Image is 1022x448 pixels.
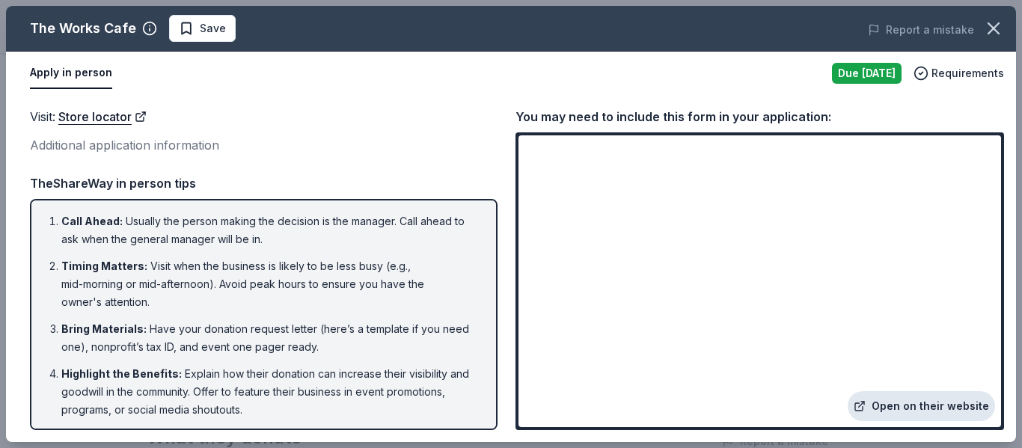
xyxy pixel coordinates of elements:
div: Visit : [30,107,498,126]
div: You may need to include this form in your application: [515,107,1004,126]
span: Call Ahead : [61,215,123,227]
div: Additional application information [30,135,498,155]
span: Save [200,19,226,37]
a: Store locator [58,107,147,126]
li: Explain how their donation can increase their visibility and goodwill in the community. Offer to ... [61,365,475,419]
a: Open on their website [848,391,995,421]
span: Bring Materials : [61,322,147,335]
span: Requirements [931,64,1004,82]
div: TheShareWay in person tips [30,174,498,193]
li: Visit when the business is likely to be less busy (e.g., mid-morning or mid-afternoon). Avoid pea... [61,257,475,311]
button: Apply in person [30,58,112,89]
span: Highlight the Benefits : [61,367,182,380]
div: Due [DATE] [832,63,902,84]
button: Save [169,15,236,42]
button: Report a mistake [868,21,974,39]
button: Requirements [914,64,1004,82]
li: Have your donation request letter (here’s a template if you need one), nonprofit’s tax ID, and ev... [61,320,475,356]
li: Usually the person making the decision is the manager. Call ahead to ask when the general manager... [61,212,475,248]
div: The Works Cafe [30,16,136,40]
span: Timing Matters : [61,260,147,272]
